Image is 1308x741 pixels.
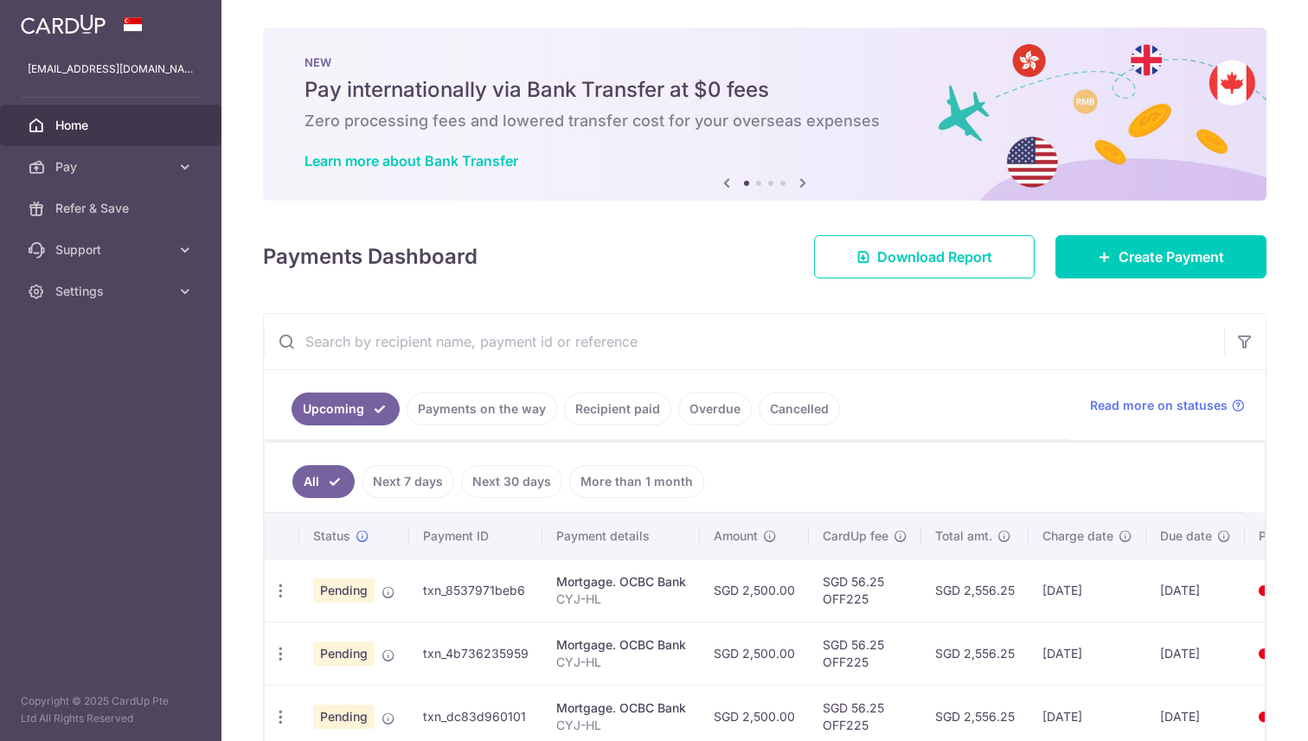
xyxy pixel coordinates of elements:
td: [DATE] [1146,622,1245,685]
a: Recipient paid [564,393,671,425]
span: Pay [55,158,170,176]
h6: Zero processing fees and lowered transfer cost for your overseas expenses [305,111,1225,131]
a: All [292,465,355,498]
img: CardUp [21,14,106,35]
td: SGD 2,500.00 [700,622,809,685]
img: Bank Card [1250,580,1285,601]
span: Pending [313,578,375,603]
span: Pending [313,705,375,729]
span: Due date [1160,527,1212,545]
p: CYJ-HL [556,591,686,608]
a: Create Payment [1055,235,1266,278]
a: Read more on statuses [1090,397,1245,414]
a: Payments on the way [407,393,557,425]
td: SGD 2,556.25 [921,559,1029,622]
td: [DATE] [1029,559,1146,622]
span: Total amt. [935,527,992,545]
a: Overdue [678,393,752,425]
td: SGD 2,556.25 [921,622,1029,685]
td: SGD 2,500.00 [700,559,809,622]
span: Read more on statuses [1090,397,1228,414]
a: More than 1 month [569,465,704,498]
img: Bank Card [1250,643,1285,664]
a: Upcoming [292,393,400,425]
p: [EMAIL_ADDRESS][DOMAIN_NAME] [28,61,194,78]
td: txn_8537971beb6 [409,559,542,622]
th: Payment ID [409,514,542,559]
span: Status [313,527,350,545]
p: NEW [305,55,1225,69]
td: [DATE] [1029,622,1146,685]
img: Bank transfer banner [263,28,1266,201]
div: Mortgage. OCBC Bank [556,636,686,654]
p: CYJ-HL [556,654,686,671]
span: Create Payment [1119,246,1224,267]
span: Settings [55,283,170,300]
p: CYJ-HL [556,717,686,734]
div: Mortgage. OCBC Bank [556,699,686,717]
span: Home [55,117,170,134]
th: Payment details [542,514,700,559]
td: txn_4b736235959 [409,622,542,685]
div: Mortgage. OCBC Bank [556,573,686,591]
span: Download Report [877,246,992,267]
span: CardUp fee [823,527,888,545]
td: SGD 56.25 OFF225 [809,559,921,622]
a: Learn more about Bank Transfer [305,152,518,169]
span: Amount [714,527,758,545]
td: [DATE] [1146,559,1245,622]
span: Support [55,241,170,259]
h5: Pay internationally via Bank Transfer at $0 fees [305,76,1225,104]
a: Next 7 days [362,465,454,498]
a: Cancelled [759,393,840,425]
a: Download Report [814,235,1035,278]
span: Pending [313,642,375,666]
h4: Payments Dashboard [263,241,478,272]
a: Next 30 days [461,465,562,498]
input: Search by recipient name, payment id or reference [264,314,1224,369]
span: Charge date [1042,527,1113,545]
td: SGD 56.25 OFF225 [809,622,921,685]
span: Refer & Save [55,200,170,217]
